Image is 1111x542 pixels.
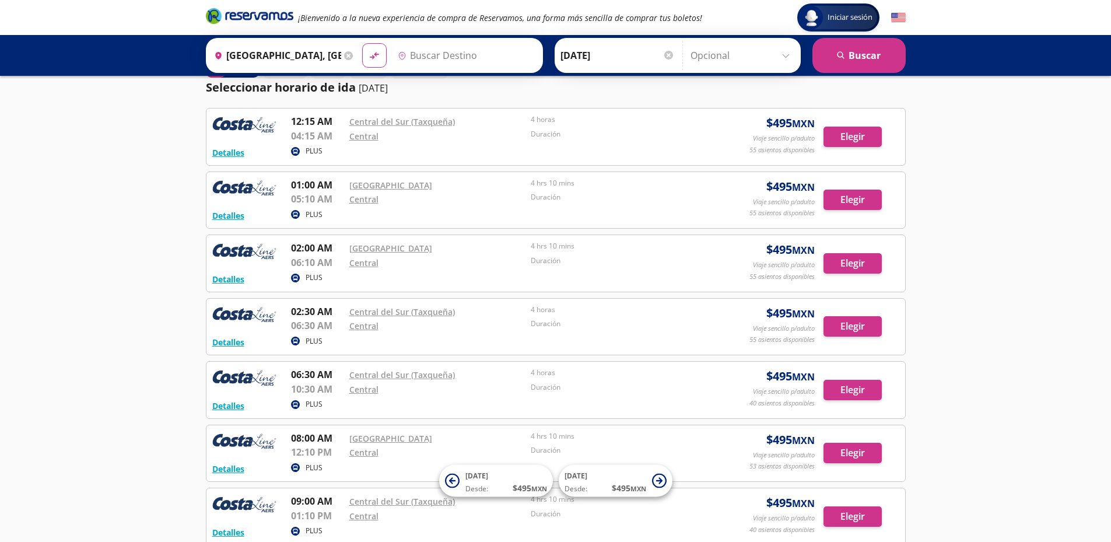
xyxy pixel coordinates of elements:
[531,431,707,442] p: 4 hrs 10 mins
[349,194,378,205] a: Central
[792,181,815,194] small: MXN
[531,192,707,202] p: Duración
[531,178,707,188] p: 4 hrs 10 mins
[531,241,707,251] p: 4 hrs 10 mins
[212,463,244,475] button: Detalles
[291,509,344,523] p: 01:10 PM
[291,241,344,255] p: 02:00 AM
[823,506,882,527] button: Elegir
[291,431,344,445] p: 08:00 AM
[212,146,244,159] button: Detalles
[766,114,815,132] span: $ 495
[306,526,323,536] p: PLUS
[531,484,547,493] small: MXN
[749,145,815,155] p: 55 asientos disponibles
[291,129,344,143] p: 04:15 AM
[823,12,877,23] span: Iniciar sesión
[531,509,707,519] p: Duración
[531,382,707,393] p: Duración
[439,465,553,497] button: [DATE]Desde:$495MXN
[749,208,815,218] p: 55 asientos disponibles
[812,38,906,73] button: Buscar
[349,510,378,522] a: Central
[206,79,356,96] p: Seleccionar horario de ida
[531,129,707,139] p: Duración
[891,11,906,25] button: English
[212,209,244,222] button: Detalles
[393,41,537,70] input: Buscar Destino
[531,319,707,329] p: Duración
[766,431,815,449] span: $ 495
[349,384,378,395] a: Central
[291,305,344,319] p: 02:30 AM
[206,7,293,25] i: Brand Logo
[612,482,646,494] span: $ 495
[766,494,815,512] span: $ 495
[792,307,815,320] small: MXN
[792,434,815,447] small: MXN
[291,382,344,396] p: 10:30 AM
[749,335,815,345] p: 55 asientos disponibles
[753,324,815,334] p: Viaje sencillo p/adulto
[291,192,344,206] p: 05:10 AM
[212,178,276,201] img: RESERVAMOS
[212,526,244,538] button: Detalles
[306,463,323,473] p: PLUS
[531,368,707,378] p: 4 horas
[206,7,293,28] a: Brand Logo
[792,497,815,510] small: MXN
[465,484,488,494] span: Desde:
[212,431,276,454] img: RESERVAMOS
[291,319,344,333] p: 06:30 AM
[753,260,815,270] p: Viaje sencillo p/adulto
[792,117,815,130] small: MXN
[513,482,547,494] span: $ 495
[349,131,378,142] a: Central
[349,369,455,380] a: Central del Sur (Taxqueña)
[306,146,323,156] p: PLUS
[212,494,276,517] img: RESERVAMOS
[531,305,707,315] p: 4 horas
[823,316,882,337] button: Elegir
[291,445,344,459] p: 12:10 PM
[766,178,815,195] span: $ 495
[753,197,815,207] p: Viaje sencillo p/adulto
[209,41,341,70] input: Buscar Origen
[531,494,707,505] p: 4 hrs 10 mins
[349,320,378,331] a: Central
[212,114,276,138] img: RESERVAMOS
[306,399,323,410] p: PLUS
[212,368,276,391] img: RESERVAMOS
[306,209,323,220] p: PLUS
[291,256,344,270] p: 06:10 AM
[753,387,815,397] p: Viaje sencillo p/adulto
[823,443,882,463] button: Elegir
[531,114,707,125] p: 4 horas
[349,243,432,254] a: [GEOGRAPHIC_DATA]
[349,306,455,317] a: Central del Sur (Taxqueña)
[792,370,815,383] small: MXN
[749,398,815,408] p: 40 asientos disponibles
[531,256,707,266] p: Duración
[753,450,815,460] p: Viaje sencillo p/adulto
[749,525,815,535] p: 40 asientos disponibles
[349,180,432,191] a: [GEOGRAPHIC_DATA]
[298,12,702,23] em: ¡Bienvenido a la nueva experiencia de compra de Reservamos, una forma más sencilla de comprar tus...
[212,400,244,412] button: Detalles
[560,41,675,70] input: Elegir Fecha
[766,241,815,258] span: $ 495
[212,305,276,328] img: RESERVAMOS
[349,447,378,458] a: Central
[212,273,244,285] button: Detalles
[823,190,882,210] button: Elegir
[291,114,344,128] p: 12:15 AM
[766,368,815,385] span: $ 495
[531,445,707,456] p: Duración
[349,257,378,268] a: Central
[306,272,323,283] p: PLUS
[565,484,587,494] span: Desde:
[792,244,815,257] small: MXN
[349,116,455,127] a: Central del Sur (Taxqueña)
[749,461,815,471] p: 53 asientos disponibles
[306,336,323,347] p: PLUS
